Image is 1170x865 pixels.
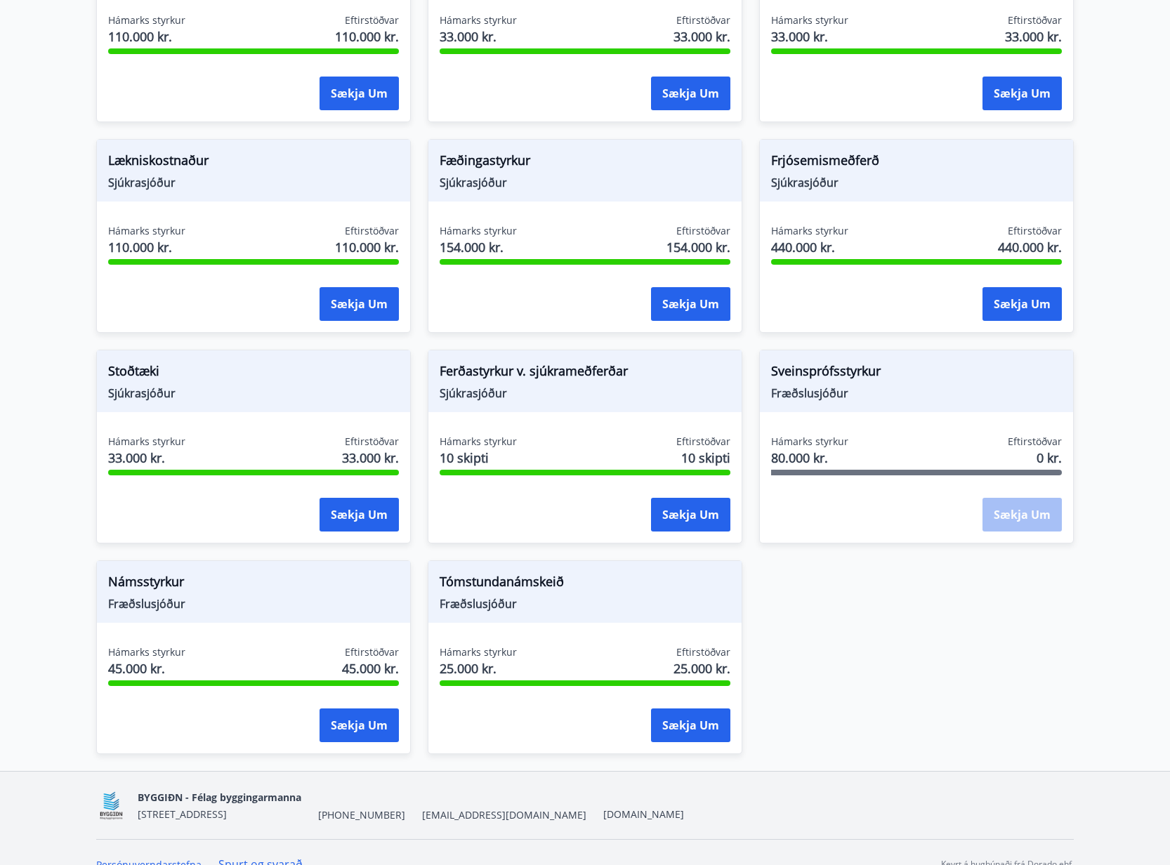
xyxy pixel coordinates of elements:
span: Sveinsprófsstyrkur [771,362,1062,385]
span: 110.000 kr. [108,27,185,46]
span: 33.000 kr. [440,27,517,46]
span: Fræðslusjóður [440,596,730,612]
span: Eftirstöðvar [1008,224,1062,238]
span: [EMAIL_ADDRESS][DOMAIN_NAME] [422,808,586,822]
span: 154.000 kr. [440,238,517,256]
span: Hámarks styrkur [771,224,848,238]
span: Sjúkrasjóður [771,175,1062,190]
span: Sjúkrasjóður [440,175,730,190]
span: Hámarks styrkur [108,224,185,238]
span: Eftirstöðvar [345,645,399,659]
button: Sækja um [320,498,399,531]
span: Lækniskostnaður [108,151,399,175]
span: Hámarks styrkur [440,435,517,449]
span: Fæðingastyrkur [440,151,730,175]
span: BYGGIÐN - Félag byggingarmanna [138,791,301,804]
span: Eftirstöðvar [676,13,730,27]
span: Ferðastyrkur v. sjúkrameðferðar [440,362,730,385]
span: Tómstundanámskeið [440,572,730,596]
span: 33.000 kr. [342,449,399,467]
span: 33.000 kr. [771,27,848,46]
a: [DOMAIN_NAME] [603,807,684,821]
span: Hámarks styrkur [108,645,185,659]
img: BKlGVmlTW1Qrz68WFGMFQUcXHWdQd7yePWMkvn3i.png [96,791,126,821]
span: 440.000 kr. [998,238,1062,256]
span: Sjúkrasjóður [440,385,730,401]
span: 45.000 kr. [108,659,185,678]
button: Sækja um [982,77,1062,110]
span: 33.000 kr. [108,449,185,467]
span: Námsstyrkur [108,572,399,596]
span: Eftirstöðvar [676,224,730,238]
span: 110.000 kr. [108,238,185,256]
span: 110.000 kr. [335,27,399,46]
span: 440.000 kr. [771,238,848,256]
span: Eftirstöðvar [1008,435,1062,449]
span: Hámarks styrkur [440,224,517,238]
span: [STREET_ADDRESS] [138,807,227,821]
button: Sækja um [651,708,730,742]
span: 154.000 kr. [666,238,730,256]
span: Fræðslusjóður [771,385,1062,401]
span: Hámarks styrkur [108,13,185,27]
span: 10 skipti [681,449,730,467]
span: Hámarks styrkur [440,13,517,27]
span: Eftirstöðvar [676,435,730,449]
button: Sækja um [320,77,399,110]
span: Hámarks styrkur [108,435,185,449]
span: Hámarks styrkur [771,435,848,449]
button: Sækja um [320,287,399,321]
span: Hámarks styrkur [771,13,848,27]
span: 33.000 kr. [1005,27,1062,46]
span: Eftirstöðvar [676,645,730,659]
button: Sækja um [651,77,730,110]
span: [PHONE_NUMBER] [318,808,405,822]
span: 45.000 kr. [342,659,399,678]
button: Sækja um [651,287,730,321]
span: 80.000 kr. [771,449,848,467]
span: Eftirstöðvar [1008,13,1062,27]
button: Sækja um [320,708,399,742]
span: Frjósemismeðferð [771,151,1062,175]
span: 110.000 kr. [335,238,399,256]
span: 10 skipti [440,449,517,467]
span: 0 kr. [1037,449,1062,467]
span: Sjúkrasjóður [108,175,399,190]
span: 25.000 kr. [440,659,517,678]
span: Hámarks styrkur [440,645,517,659]
span: Eftirstöðvar [345,224,399,238]
span: Sjúkrasjóður [108,385,399,401]
button: Sækja um [982,287,1062,321]
span: Eftirstöðvar [345,13,399,27]
span: Fræðslusjóður [108,596,399,612]
span: Eftirstöðvar [345,435,399,449]
span: Stoðtæki [108,362,399,385]
button: Sækja um [651,498,730,531]
span: 25.000 kr. [673,659,730,678]
span: 33.000 kr. [673,27,730,46]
